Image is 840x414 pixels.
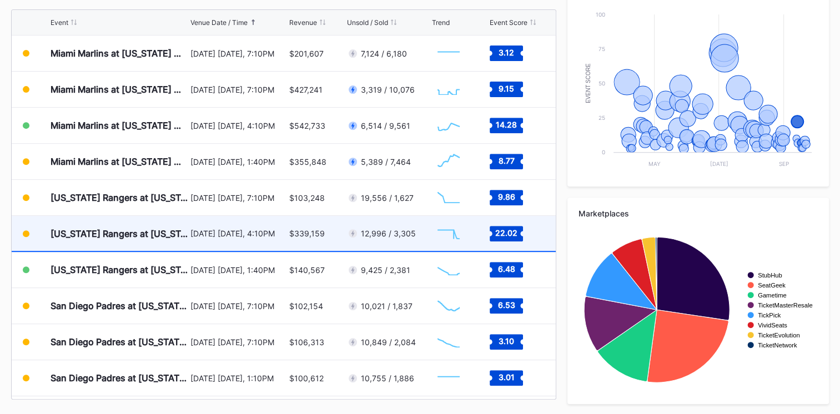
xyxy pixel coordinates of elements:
[432,364,465,392] svg: Chart title
[289,121,325,130] div: $542,733
[648,160,661,167] text: May
[289,337,324,347] div: $106,313
[432,256,465,284] svg: Chart title
[499,156,515,165] text: 8.77
[758,332,799,339] text: TicketEvolution
[51,228,188,239] div: [US_STATE] Rangers at [US_STATE] Mets (Mets Alumni Classic/Mrs. Met Taxicab [GEOGRAPHIC_DATA] Giv...
[361,85,415,94] div: 3,319 / 10,076
[432,112,465,139] svg: Chart title
[289,193,325,203] div: $103,248
[361,301,413,311] div: 10,021 / 1,837
[51,156,188,167] div: Miami Marlins at [US_STATE] Mets
[289,85,323,94] div: $427,241
[585,63,591,103] text: Event Score
[758,272,782,279] text: StubHub
[190,85,286,94] div: [DATE] [DATE], 7:10PM
[51,192,188,203] div: [US_STATE] Rangers at [US_STATE] Mets
[190,121,286,130] div: [DATE] [DATE], 4:10PM
[758,282,786,289] text: SeatGeek
[190,301,286,311] div: [DATE] [DATE], 7:10PM
[579,9,817,175] svg: Chart title
[190,337,286,347] div: [DATE] [DATE], 7:10PM
[361,49,407,58] div: 7,124 / 6,180
[758,342,797,349] text: TicketNetwork
[190,229,286,238] div: [DATE] [DATE], 4:10PM
[598,114,605,121] text: 25
[361,121,410,130] div: 6,514 / 9,561
[579,209,818,218] div: Marketplaces
[498,300,515,310] text: 6.53
[432,220,465,248] svg: Chart title
[496,120,517,129] text: 14.28
[361,373,414,383] div: 10,755 / 1,886
[499,84,514,93] text: 9.15
[190,193,286,203] div: [DATE] [DATE], 7:10PM
[498,264,515,274] text: 6.48
[190,265,286,275] div: [DATE] [DATE], 1:40PM
[51,18,68,27] div: Event
[361,157,411,166] div: 5,389 / 7,464
[432,39,465,67] svg: Chart title
[596,11,605,18] text: 100
[289,229,325,238] div: $339,159
[51,264,188,275] div: [US_STATE] Rangers at [US_STATE] Mets (Kids Color-In Lunchbox Giveaway)
[190,157,286,166] div: [DATE] [DATE], 1:40PM
[289,265,325,275] div: $140,567
[495,228,517,237] text: 22.02
[499,48,514,57] text: 3.12
[51,84,188,95] div: Miami Marlins at [US_STATE] Mets (Fireworks Night)
[289,49,324,58] div: $201,607
[289,157,326,166] div: $355,848
[598,46,605,52] text: 75
[758,322,787,329] text: VividSeats
[289,301,323,311] div: $102,154
[190,18,248,27] div: Venue Date / Time
[361,337,416,347] div: 10,849 / 2,084
[361,229,416,238] div: 12,996 / 3,305
[289,373,324,383] div: $100,612
[432,18,450,27] div: Trend
[361,193,414,203] div: 19,556 / 1,627
[598,80,605,87] text: 50
[190,373,286,383] div: [DATE] [DATE], 1:10PM
[432,75,465,103] svg: Chart title
[710,160,728,167] text: [DATE]
[432,184,465,211] svg: Chart title
[499,336,514,346] text: 3.10
[758,292,787,299] text: Gametime
[779,160,789,167] text: Sep
[289,18,317,27] div: Revenue
[758,312,781,319] text: TickPick
[432,148,465,175] svg: Chart title
[499,372,515,382] text: 3.01
[758,302,812,309] text: TicketMasterResale
[51,300,188,311] div: San Diego Padres at [US_STATE] Mets
[190,49,286,58] div: [DATE] [DATE], 7:10PM
[51,48,188,59] div: Miami Marlins at [US_STATE] Mets
[361,265,410,275] div: 9,425 / 2,381
[51,372,188,383] div: San Diego Padres at [US_STATE] Mets
[490,18,527,27] div: Event Score
[51,120,188,131] div: Miami Marlins at [US_STATE] Mets ([PERSON_NAME] Giveaway)
[347,18,388,27] div: Unsold / Sold
[51,336,188,347] div: San Diego Padres at [US_STATE] Mets
[498,192,515,201] text: 9.86
[432,292,465,320] svg: Chart title
[579,226,817,393] svg: Chart title
[602,149,605,155] text: 0
[432,328,465,356] svg: Chart title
